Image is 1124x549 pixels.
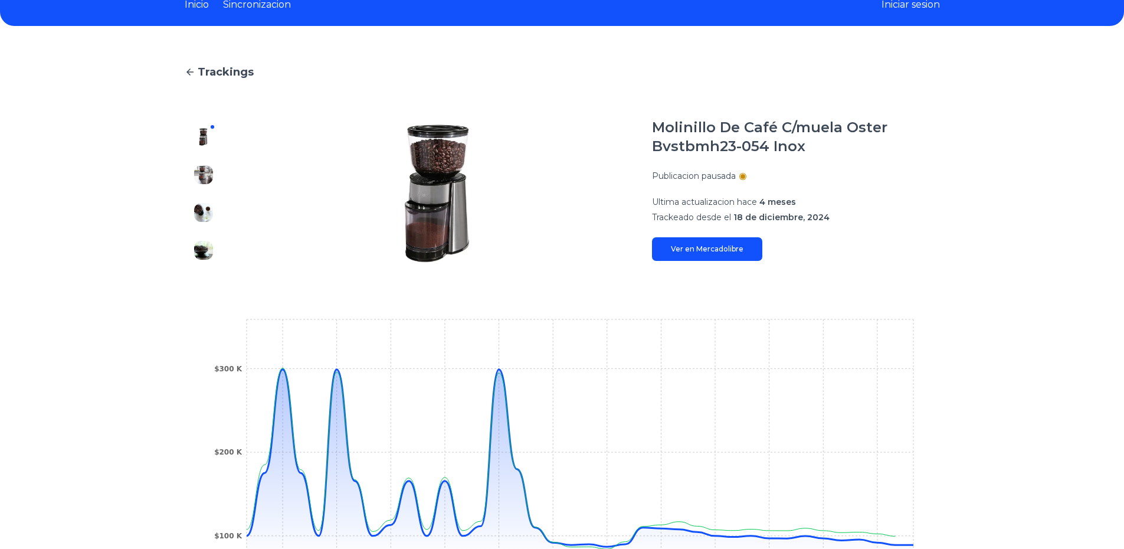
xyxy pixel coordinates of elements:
[194,165,213,184] img: Molinillo De Café C/muela Oster Bvstbmh23-054 Inox
[194,203,213,222] img: Molinillo De Café C/muela Oster Bvstbmh23-054 Inox
[214,365,243,373] tspan: $300 K
[194,128,213,146] img: Molinillo De Café C/muela Oster Bvstbmh23-054 Inox
[185,64,940,80] a: Trackings
[214,532,243,540] tspan: $100 K
[652,170,736,182] p: Publicacion pausada
[652,237,762,261] a: Ver en Mercadolibre
[214,448,243,456] tspan: $200 K
[652,197,757,207] span: Ultima actualizacion hace
[652,118,940,156] h1: Molinillo De Café C/muela Oster Bvstbmh23-054 Inox
[194,241,213,260] img: Molinillo De Café C/muela Oster Bvstbmh23-054 Inox
[246,118,628,269] img: Molinillo De Café C/muela Oster Bvstbmh23-054 Inox
[733,212,830,223] span: 18 de diciembre, 2024
[198,64,254,80] span: Trackings
[759,197,796,207] span: 4 meses
[652,212,731,223] span: Trackeado desde el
